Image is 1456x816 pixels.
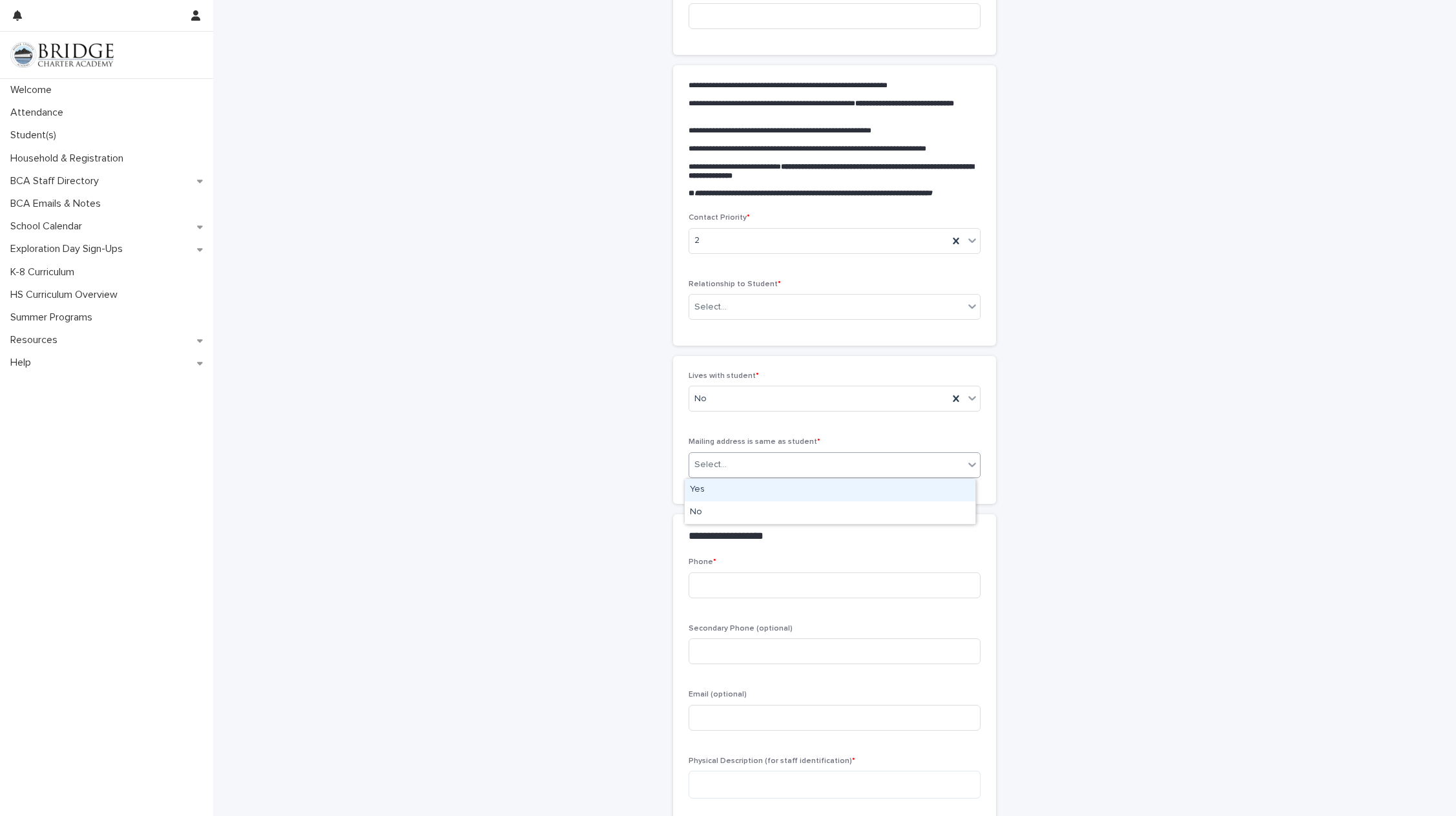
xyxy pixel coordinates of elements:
[689,558,716,566] span: Phone
[694,392,707,406] span: No
[689,438,820,446] span: Mailing address is same as student
[5,289,128,301] p: HS Curriculum Overview
[5,107,74,119] p: Attendance
[689,280,781,288] span: Relationship to Student
[5,129,67,141] p: Student(s)
[694,234,700,247] span: 2
[5,152,134,165] p: Household & Registration
[685,501,975,524] div: No
[5,220,92,233] p: School Calendar
[694,300,727,314] div: Select...
[5,198,111,210] p: BCA Emails & Notes
[694,458,727,472] div: Select...
[685,479,975,501] div: Yes
[5,175,109,187] p: BCA Staff Directory
[689,625,793,633] span: Secondary Phone (optional)
[5,311,103,324] p: Summer Programs
[5,84,62,96] p: Welcome
[689,691,747,698] span: Email (optional)
[5,243,133,255] p: Exploration Day Sign-Ups
[5,357,41,369] p: Help
[689,372,759,380] span: Lives with student
[5,334,68,346] p: Resources
[689,214,750,222] span: Contact Priority
[689,757,855,765] span: Physical Description (for staff identification)
[5,266,85,278] p: K-8 Curriculum
[10,42,114,68] img: V1C1m3IdTEidaUdm9Hs0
